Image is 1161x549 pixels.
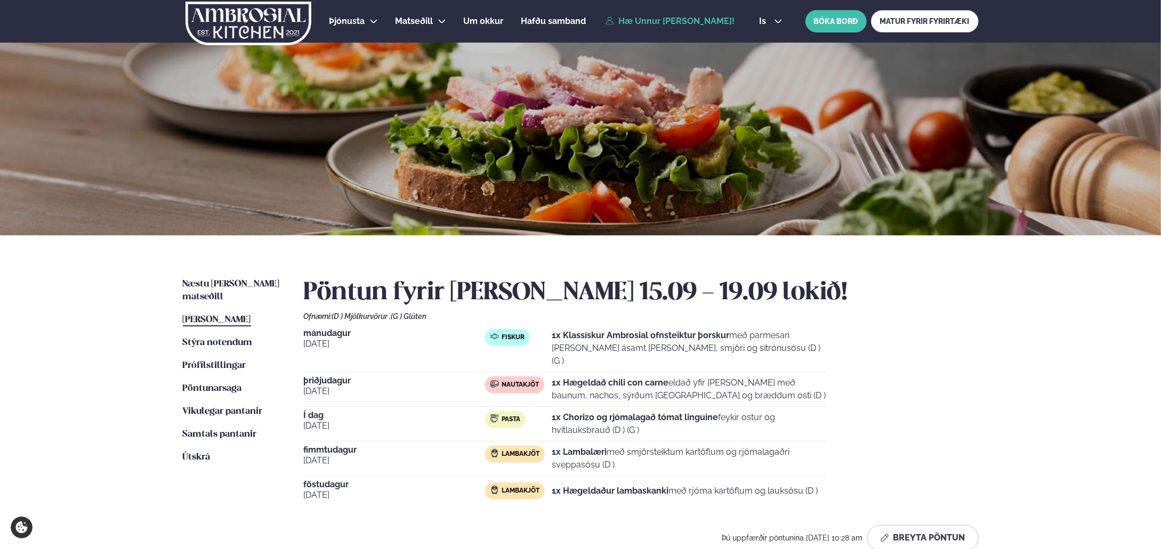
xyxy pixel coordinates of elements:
span: (G ) Glúten [391,312,427,321]
span: Prófílstillingar [183,361,246,370]
span: Fiskur [502,333,525,342]
p: eldað yfir [PERSON_NAME] með baunum, nachos, sýrðum [GEOGRAPHIC_DATA] og bræddum osti (D ) [552,376,826,402]
img: logo [185,2,312,45]
span: Samtals pantanir [183,430,257,439]
h2: Pöntun fyrir [PERSON_NAME] 15.09 - 19.09 lokið! [304,278,979,308]
span: Pöntunarsaga [183,384,242,393]
img: pasta.svg [490,414,499,423]
span: [DATE] [304,454,485,467]
span: Næstu [PERSON_NAME] matseðill [183,280,280,301]
a: Hafðu samband [521,15,586,28]
a: MATUR FYRIR FYRIRTÆKI [871,10,979,32]
p: feykir ostur og hvítlauksbrauð (D ) (G ) [552,411,826,437]
a: Um okkur [464,15,504,28]
p: með smjörsteiktum kartöflum og rjómalagaðri sveppasósu (D ) [552,446,826,471]
button: BÓKA BORÐ [805,10,867,32]
strong: 1x Hægeldaður lambaskanki [552,486,668,496]
span: Nautakjöt [502,381,539,389]
span: [DATE] [304,338,485,350]
span: [DATE] [304,420,485,432]
img: beef.svg [490,380,499,388]
strong: 1x Lambalæri [552,447,607,457]
span: Stýra notendum [183,338,253,347]
span: Þjónusta [329,16,365,26]
span: mánudagur [304,329,485,338]
a: Vikulegar pantanir [183,405,263,418]
img: fish.svg [490,332,499,341]
a: Stýra notendum [183,337,253,349]
a: Cookie settings [11,517,33,538]
div: Ofnæmi: [304,312,979,321]
span: (D ) Mjólkurvörur , [332,312,391,321]
a: Samtals pantanir [183,428,257,441]
span: Þú uppfærðir pöntunina [DATE] 10:28 am [722,534,863,542]
img: Lamb.svg [490,486,499,494]
button: is [751,17,791,26]
span: Pasta [502,415,520,424]
span: [PERSON_NAME] [183,315,251,324]
a: Hæ Unnur [PERSON_NAME]! [606,17,735,26]
a: Prófílstillingar [183,359,246,372]
span: Um okkur [464,16,504,26]
span: Hafðu samband [521,16,586,26]
a: Pöntunarsaga [183,382,242,395]
strong: 1x Chorizo og rjómalagað tómat linguine [552,412,718,422]
span: [DATE] [304,385,485,398]
span: Lambakjöt [502,487,539,495]
span: Í dag [304,411,485,420]
span: Lambakjöt [502,450,539,458]
a: Þjónusta [329,15,365,28]
strong: 1x Klassískur Ambrosial ofnsteiktur þorskur [552,330,729,340]
img: Lamb.svg [490,449,499,457]
strong: 1x Hægeldað chili con carne [552,378,668,388]
span: Matseðill [396,16,433,26]
span: föstudagur [304,480,485,489]
span: fimmtudagur [304,446,485,454]
span: [DATE] [304,489,485,502]
span: þriðjudagur [304,376,485,385]
a: [PERSON_NAME] [183,314,251,326]
a: Matseðill [396,15,433,28]
span: Útskrá [183,453,211,462]
span: is [759,17,769,26]
p: með parmesan [PERSON_NAME] ásamt [PERSON_NAME], smjöri og sítrónusósu (D ) (G ) [552,329,826,367]
span: Vikulegar pantanir [183,407,263,416]
a: Næstu [PERSON_NAME] matseðill [183,278,283,304]
a: Útskrá [183,451,211,464]
p: með rjóma kartöflum og lauksósu (D ) [552,485,818,497]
